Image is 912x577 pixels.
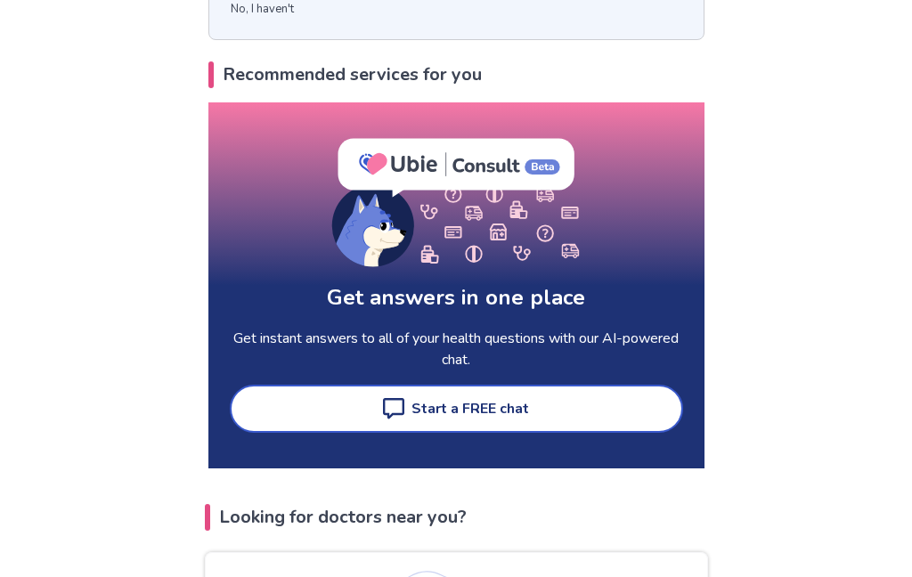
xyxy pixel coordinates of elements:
[205,504,708,531] h2: Looking for doctors near you?
[331,138,581,267] img: AI Chat Illustration
[208,61,704,88] h2: Recommended services for you
[230,328,683,370] p: Get instant answers to all of your health questions with our AI-powered chat.
[327,281,585,313] h1: Get answers in one place
[411,398,529,419] div: Start a FREE chat
[230,385,683,433] a: Start a FREE chat
[231,1,682,19] p: No, I haven't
